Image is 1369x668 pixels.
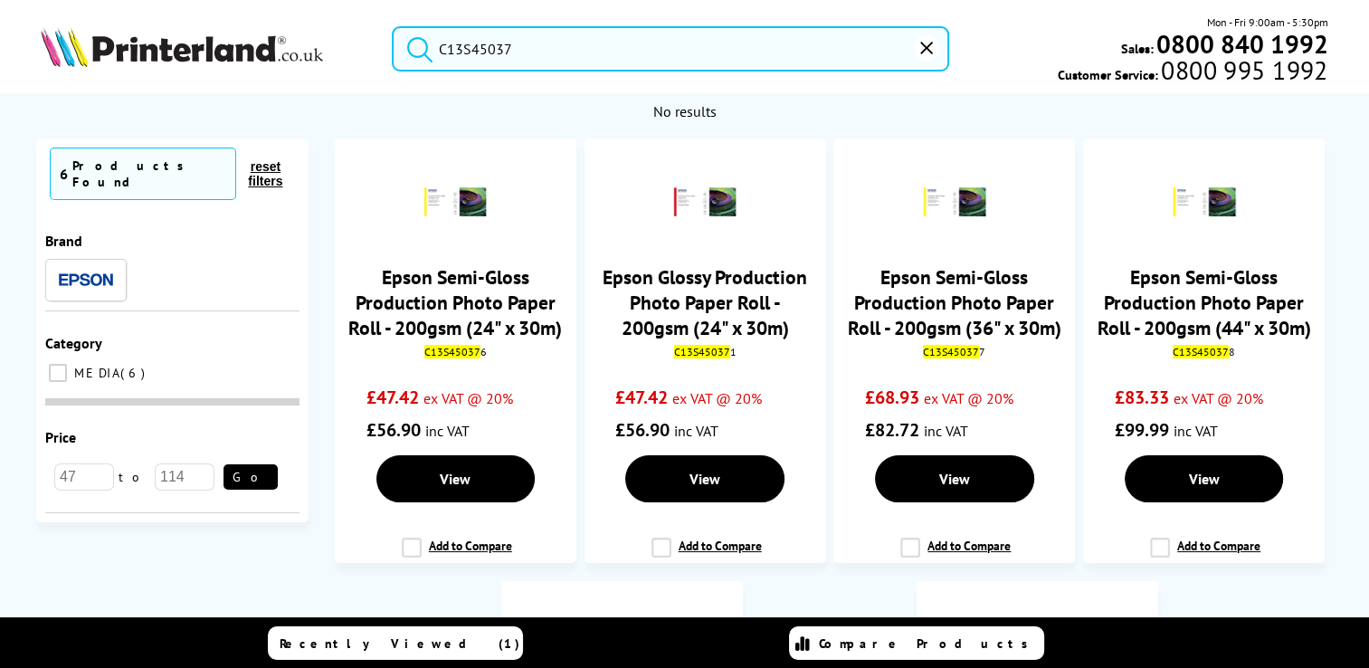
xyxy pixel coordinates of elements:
[392,26,949,72] input: Search product or brand
[847,345,1061,358] div: 7
[924,422,968,440] span: inc VAT
[865,418,919,442] span: £82.72
[1125,455,1283,502] a: View
[1115,418,1169,442] span: £99.99
[1154,35,1328,52] a: 0800 840 1992
[70,365,119,381] span: MEDIA
[236,158,295,189] button: reset filters
[41,27,323,67] img: Printerland Logo
[45,232,82,250] span: Brand
[1058,62,1327,83] span: Customer Service:
[1156,27,1328,61] b: 0800 840 1992
[689,470,720,488] span: View
[923,170,986,234] img: epson-C13S450377-small.png
[1158,62,1327,79] span: 0800 995 1992
[41,27,369,71] a: Printerland Logo
[376,455,535,502] a: View
[1115,386,1169,409] span: £83.33
[598,345,813,358] div: 1
[1174,422,1218,440] span: inc VAT
[155,463,214,491] input: 114
[923,345,979,358] mark: C13S45037
[223,464,278,490] button: Go
[603,264,807,340] a: Epson Glossy Production Photo Paper Roll - 200gsm (24" x 30m)
[900,538,1011,572] label: Add to Compare
[59,273,113,287] img: Epson
[865,386,919,409] span: £68.93
[674,345,730,358] mark: C13S45037
[1173,170,1236,234] img: epson-C13S450378-small.png
[1098,264,1311,340] a: Epson Semi-Gloss Production Photo Paper Roll - 200gsm (44" x 30m)
[672,389,762,407] span: ex VAT @ 20%
[440,470,471,488] span: View
[924,389,1013,407] span: ex VAT @ 20%
[423,170,487,234] img: epson-C13S450376-small.png
[58,102,1311,120] div: No results
[1150,538,1260,572] label: Add to Compare
[789,626,1044,660] a: Compare Products
[615,418,670,442] span: £56.90
[348,345,563,358] div: 6
[280,635,520,652] span: Recently Viewed (1)
[423,389,513,407] span: ex VAT @ 20%
[348,264,562,340] a: Epson Semi-Gloss Production Photo Paper Roll - 200gsm (24" x 30m)
[45,428,76,446] span: Price
[60,165,68,183] span: 6
[1097,345,1311,358] div: 8
[366,386,419,409] span: £47.42
[45,334,102,352] span: Category
[1207,14,1328,31] span: Mon - Fri 9:00am - 5:30pm
[402,538,512,572] label: Add to Compare
[673,170,737,234] img: epson-C13S450371-small.png
[651,538,762,572] label: Add to Compare
[1121,40,1154,57] span: Sales:
[54,463,114,491] input: 47
[674,422,718,440] span: inc VAT
[425,422,470,440] span: inc VAT
[424,345,480,358] mark: C13S45037
[114,469,155,485] span: to
[1173,345,1229,358] mark: C13S45037
[268,626,523,660] a: Recently Viewed (1)
[875,455,1033,502] a: View
[49,364,67,382] input: MEDIA 6
[625,455,784,502] a: View
[1174,389,1263,407] span: ex VAT @ 20%
[939,470,970,488] span: View
[848,264,1061,340] a: Epson Semi-Gloss Production Photo Paper Roll - 200gsm (36" x 30m)
[1189,470,1220,488] span: View
[819,635,1038,652] span: Compare Products
[366,418,421,442] span: £56.90
[72,157,226,190] div: Products Found
[120,365,149,381] span: 6
[615,386,668,409] span: £47.42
